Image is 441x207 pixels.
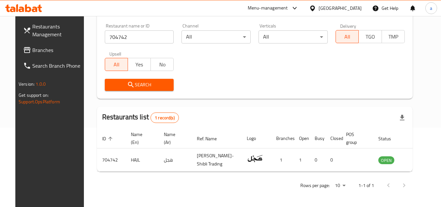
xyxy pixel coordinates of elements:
[164,130,184,146] span: Name (Ar)
[248,4,288,12] div: Menu-management
[325,148,341,172] td: 0
[358,181,374,190] p: 1-1 of 1
[109,51,121,56] label: Upsell
[131,60,148,69] span: Yes
[361,32,379,42] span: TGO
[319,5,362,12] div: [GEOGRAPHIC_DATA]
[309,129,325,148] th: Busy
[126,148,159,172] td: HAJL
[394,110,410,126] div: Export file
[430,5,432,12] span: a
[413,156,425,164] div: Menu
[32,23,84,38] span: Restaurants Management
[32,46,84,54] span: Branches
[407,129,430,148] th: Action
[339,32,356,42] span: All
[105,79,174,91] button: Search
[131,130,151,146] span: Name (En)
[102,112,179,123] h2: Restaurants list
[259,30,328,43] div: All
[150,112,179,123] div: Total records count
[309,148,325,172] td: 0
[271,148,294,172] td: 1
[192,148,242,172] td: [PERSON_NAME]-Shibli Trading
[150,58,174,71] button: No
[271,129,294,148] th: Branches
[19,91,49,99] span: Get support on:
[242,129,271,148] th: Logo
[105,8,405,18] h2: Restaurant search
[97,148,126,172] td: 704742
[151,115,179,121] span: 1 record(s)
[159,148,192,172] td: هجل
[378,135,400,143] span: Status
[294,148,309,172] td: 1
[346,130,365,146] span: POS group
[36,80,46,88] span: 1.0.0
[19,97,60,106] a: Support.OpsPlatform
[181,30,251,43] div: All
[300,181,330,190] p: Rows per page:
[110,81,169,89] span: Search
[19,80,35,88] span: Version:
[294,129,309,148] th: Open
[153,60,171,69] span: No
[105,30,174,43] input: Search for restaurant name or ID..
[32,62,84,70] span: Search Branch Phone
[336,30,359,43] button: All
[97,129,430,172] table: enhanced table
[325,129,341,148] th: Closed
[247,150,263,167] img: HAJL
[197,135,225,143] span: Ref. Name
[332,181,348,191] div: Rows per page:
[340,24,356,28] label: Delivery
[378,157,394,164] span: OPEN
[18,58,89,74] a: Search Branch Phone
[358,30,382,43] button: TGO
[108,60,125,69] span: All
[18,19,89,42] a: Restaurants Management
[18,42,89,58] a: Branches
[382,30,405,43] button: TMP
[385,32,402,42] span: TMP
[128,58,151,71] button: Yes
[102,135,115,143] span: ID
[105,58,128,71] button: All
